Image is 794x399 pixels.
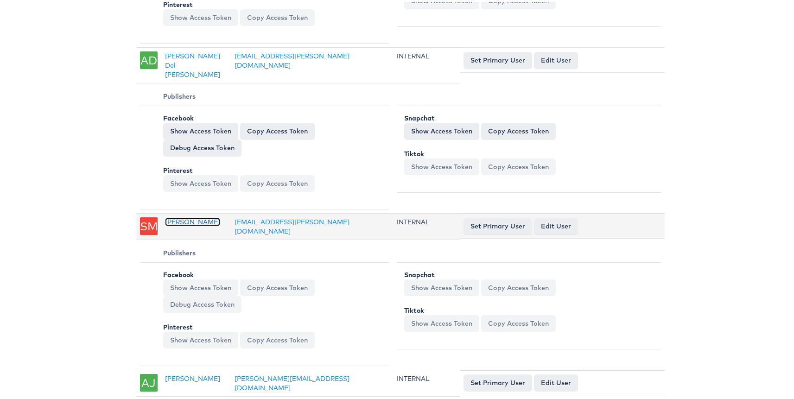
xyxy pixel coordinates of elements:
[240,278,315,294] button: Copy Access Token
[534,216,578,233] a: Edit User
[464,216,532,233] button: Set Primary User
[163,321,193,329] b: Pinterest
[464,50,532,67] button: Set Primary User
[481,313,556,330] button: Copy Access Token
[163,269,194,277] b: Facebook
[404,148,424,156] b: Tiktok
[165,216,220,224] a: [PERSON_NAME]
[140,215,158,233] div: SM
[393,368,460,395] td: INTERNAL
[481,278,556,294] button: Copy Access Token
[240,173,315,190] button: Copy Access Token
[404,304,424,313] b: Tiktok
[481,157,556,173] button: Copy Access Token
[140,372,158,390] div: AJ
[404,313,479,330] button: Show Access Token
[235,373,349,390] a: [PERSON_NAME][EMAIL_ADDRESS][DOMAIN_NAME]
[235,216,349,234] a: [EMAIL_ADDRESS][PERSON_NAME][DOMAIN_NAME]
[163,7,238,24] button: Show Access Token
[240,330,315,347] button: Copy Access Token
[140,242,389,261] th: Publishers
[163,165,193,173] b: Pinterest
[163,278,238,294] button: Show Access Token
[534,373,578,389] a: Edit User
[393,46,460,82] td: INTERNAL
[240,7,315,24] button: Copy Access Token
[404,112,435,120] b: Snapchat
[404,278,479,294] button: Show Access Token
[163,138,241,154] a: Debug Access Token
[393,212,460,238] td: INTERNAL
[404,269,435,277] b: Snapchat
[404,121,479,138] button: Show Access Token
[534,50,578,67] a: Edit User
[163,173,238,190] button: Show Access Token
[165,50,220,77] a: [PERSON_NAME] Del [PERSON_NAME]
[240,121,315,138] button: Copy Access Token
[163,112,194,120] b: Facebook
[163,294,241,311] a: Debug Access Token
[163,330,238,347] button: Show Access Token
[165,373,220,381] a: [PERSON_NAME]
[140,85,389,104] th: Publishers
[404,157,479,173] button: Show Access Token
[481,121,556,138] button: Copy Access Token
[163,121,238,138] button: Show Access Token
[235,50,349,68] a: [EMAIL_ADDRESS][PERSON_NAME][DOMAIN_NAME]
[140,50,158,67] div: AD
[464,373,532,389] button: Set Primary User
